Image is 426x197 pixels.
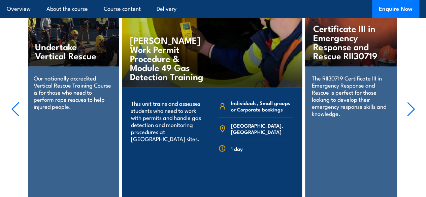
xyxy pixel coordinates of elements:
h4: [PERSON_NAME] Work Permit Procedure & Module 49 Gas Detection Training [130,35,209,81]
p: This unit trains and assesses students who need to work with permits and handle gas detection and... [131,100,205,142]
span: 1 day [231,145,243,152]
p: The RII30719 Certificate III in Emergency Response and Rescue is perfect for those looking to dev... [312,74,390,117]
p: Our nationally accredited Vertical Rescue Training Course is for those who need to perform rope r... [34,74,112,110]
h4: Undertake Vertical Rescue [35,42,105,60]
span: Individuals, Small groups or Corporate bookings [231,100,293,112]
span: [GEOGRAPHIC_DATA], [GEOGRAPHIC_DATA] [231,122,293,135]
h4: Certificate III in Emergency Response and Rescue RII30719 [313,24,383,60]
